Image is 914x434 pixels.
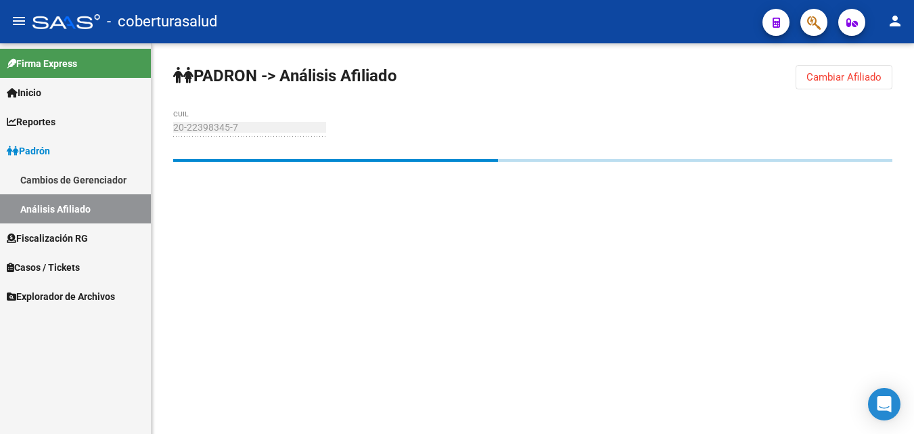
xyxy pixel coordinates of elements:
span: Firma Express [7,56,77,71]
span: Explorador de Archivos [7,289,115,304]
span: Inicio [7,85,41,100]
span: Fiscalización RG [7,231,88,246]
button: Cambiar Afiliado [796,65,892,89]
span: Padrón [7,144,50,158]
div: Open Intercom Messenger [868,388,900,420]
mat-icon: person [887,13,903,29]
span: Cambiar Afiliado [806,71,882,83]
strong: PADRON -> Análisis Afiliado [173,66,397,85]
span: Reportes [7,114,55,129]
mat-icon: menu [11,13,27,29]
span: - coberturasalud [107,7,217,37]
span: Casos / Tickets [7,260,80,275]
